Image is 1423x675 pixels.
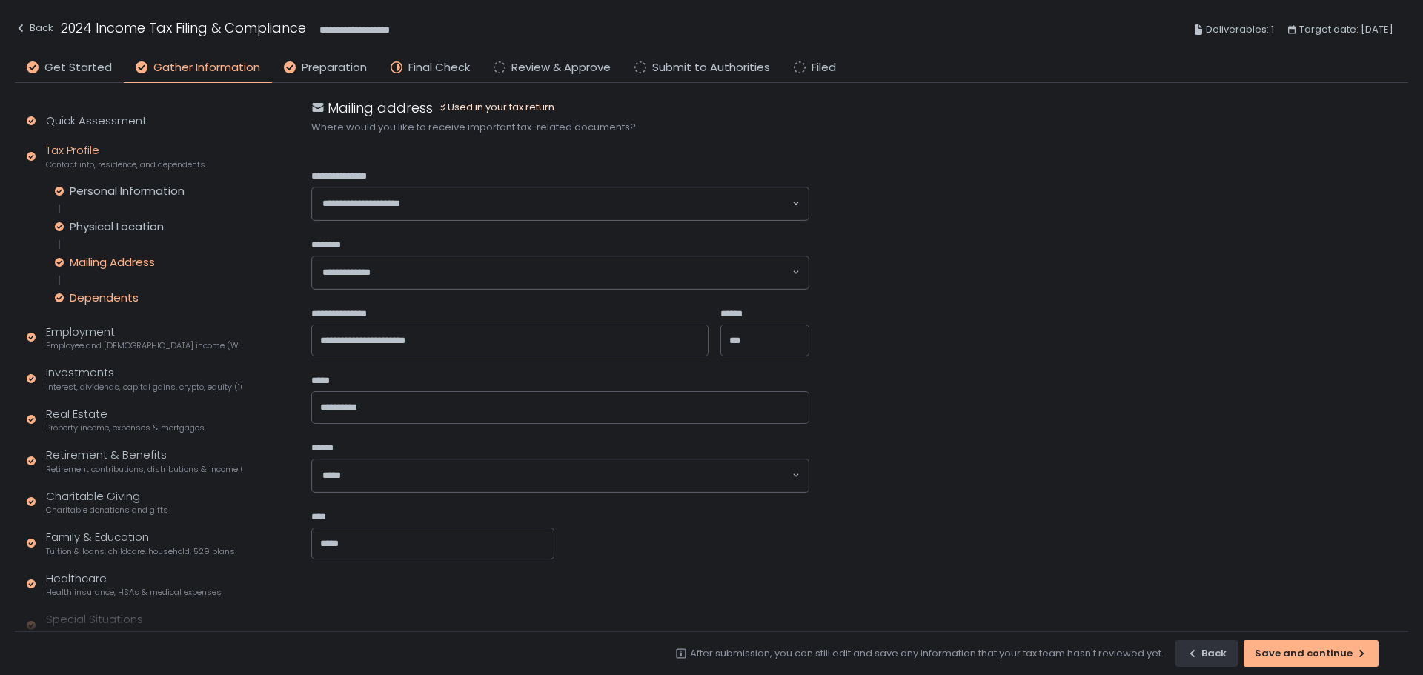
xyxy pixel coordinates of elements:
[15,18,53,42] button: Back
[328,98,433,118] h1: Mailing address
[1244,640,1379,667] button: Save and continue
[46,546,235,557] span: Tuition & loans, childcare, household, 529 plans
[1206,21,1274,39] span: Deliverables: 1
[15,19,53,37] div: Back
[46,113,147,130] div: Quick Assessment
[46,382,242,393] span: Interest, dividends, capital gains, crypto, equity (1099s, K-1s)
[386,265,791,280] input: Search for option
[46,340,242,351] span: Employee and [DEMOGRAPHIC_DATA] income (W-2s)
[70,255,155,270] div: Mailing Address
[1187,647,1227,660] div: Back
[302,59,367,76] span: Preparation
[46,611,182,639] div: Special Situations
[1255,647,1367,660] div: Save and continue
[46,324,242,352] div: Employment
[153,59,260,76] span: Gather Information
[812,59,836,76] span: Filed
[70,184,185,199] div: Personal Information
[408,59,470,76] span: Final Check
[690,647,1164,660] div: After submission, you can still edit and save any information that your tax team hasn't reviewed ...
[46,529,235,557] div: Family & Education
[439,101,554,114] div: Used in your tax return
[46,505,168,516] span: Charitable donations and gifts
[46,142,205,170] div: Tax Profile
[312,459,809,492] div: Search for option
[1175,640,1238,667] button: Back
[1299,21,1393,39] span: Target date: [DATE]
[61,18,306,38] h1: 2024 Income Tax Filing & Compliance
[46,464,242,475] span: Retirement contributions, distributions & income (1099-R, 5498)
[430,196,791,211] input: Search for option
[46,159,205,170] span: Contact info, residence, and dependents
[46,571,222,599] div: Healthcare
[70,290,139,305] div: Dependents
[46,628,182,639] span: Additional income and deductions
[46,447,242,475] div: Retirement & Benefits
[312,187,809,220] div: Search for option
[312,256,809,289] div: Search for option
[311,121,809,134] div: Where would you like to receive important tax-related documents?
[46,406,205,434] div: Real Estate
[70,219,164,234] div: Physical Location
[350,468,791,483] input: Search for option
[652,59,770,76] span: Submit to Authorities
[44,59,112,76] span: Get Started
[46,488,168,516] div: Charitable Giving
[46,587,222,598] span: Health insurance, HSAs & medical expenses
[46,422,205,433] span: Property income, expenses & mortgages
[511,59,611,76] span: Review & Approve
[46,365,242,393] div: Investments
